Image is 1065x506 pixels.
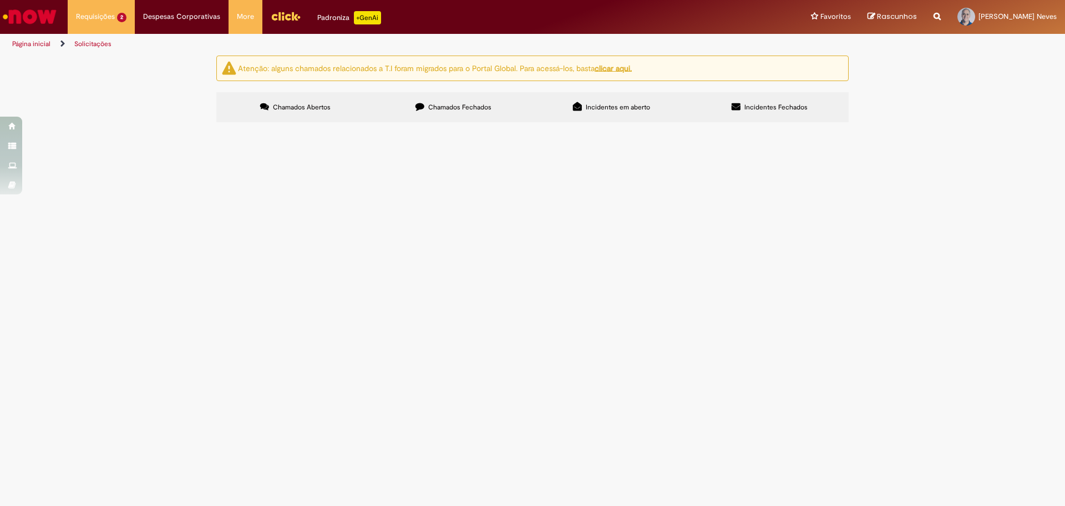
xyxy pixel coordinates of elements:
span: Chamados Abertos [273,103,331,112]
a: Solicitações [74,39,111,48]
span: Requisições [76,11,115,22]
a: Rascunhos [868,12,917,22]
a: Página inicial [12,39,50,48]
p: +GenAi [354,11,381,24]
a: clicar aqui. [595,63,632,73]
span: Chamados Fechados [428,103,491,112]
span: [PERSON_NAME] Neves [978,12,1057,21]
span: More [237,11,254,22]
ng-bind-html: Atenção: alguns chamados relacionados a T.I foram migrados para o Portal Global. Para acessá-los,... [238,63,632,73]
ul: Trilhas de página [8,34,702,54]
span: Despesas Corporativas [143,11,220,22]
div: Padroniza [317,11,381,24]
span: 2 [117,13,126,22]
span: Favoritos [820,11,851,22]
img: click_logo_yellow_360x200.png [271,8,301,24]
span: Rascunhos [877,11,917,22]
span: Incidentes Fechados [744,103,808,112]
span: Incidentes em aberto [586,103,650,112]
img: ServiceNow [1,6,58,28]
